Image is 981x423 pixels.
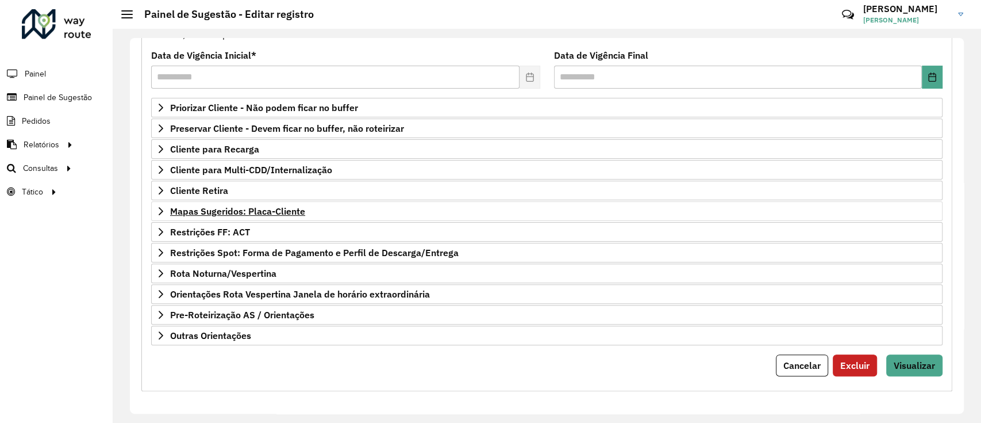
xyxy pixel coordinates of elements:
[151,48,256,62] label: Data de Vigência Inicial
[840,360,870,371] span: Excluir
[151,98,942,117] a: Priorizar Cliente - Não podem ficar no buffer
[833,355,877,376] button: Excluir
[554,48,648,62] label: Data de Vigência Final
[170,269,276,278] span: Rota Noturna/Vespertina
[24,139,59,151] span: Relatórios
[151,201,942,221] a: Mapas Sugeridos: Placa-Cliente
[151,119,942,138] a: Preservar Cliente - Devem ficar no buffer, não roteirizar
[22,115,51,127] span: Pedidos
[151,305,942,325] a: Pre-Roteirização AS / Orientações
[170,144,259,154] span: Cliente para Recarga
[886,355,942,376] button: Visualizar
[151,326,942,345] a: Outras Orientações
[25,68,46,80] span: Painel
[24,92,92,104] span: Painel de Sugestão
[170,124,404,133] span: Preservar Cliente - Devem ficar no buffer, não roteirizar
[133,8,314,21] h2: Painel de Sugestão - Editar registro
[151,284,942,304] a: Orientações Rota Vespertina Janela de horário extraordinária
[783,360,821,371] span: Cancelar
[836,2,860,27] a: Contato Rápido
[23,162,58,174] span: Consultas
[170,207,305,216] span: Mapas Sugeridos: Placa-Cliente
[776,355,828,376] button: Cancelar
[151,264,942,283] a: Rota Noturna/Vespertina
[922,66,942,89] button: Choose Date
[151,181,942,200] a: Cliente Retira
[151,139,942,159] a: Cliente para Recarga
[894,360,935,371] span: Visualizar
[151,243,942,262] a: Restrições Spot: Forma de Pagamento e Perfil de Descarga/Entrega
[151,222,942,242] a: Restrições FF: ACT
[170,165,332,174] span: Cliente para Multi-CDD/Internalização
[863,3,949,14] h3: [PERSON_NAME]
[170,289,430,299] span: Orientações Rota Vespertina Janela de horário extraordinária
[170,331,251,340] span: Outras Orientações
[170,227,250,237] span: Restrições FF: ACT
[863,15,949,25] span: [PERSON_NAME]
[170,103,358,112] span: Priorizar Cliente - Não podem ficar no buffer
[151,160,942,180] a: Cliente para Multi-CDD/Internalização
[170,248,459,257] span: Restrições Spot: Forma de Pagamento e Perfil de Descarga/Entrega
[170,186,228,195] span: Cliente Retira
[22,186,43,198] span: Tático
[170,310,314,319] span: Pre-Roteirização AS / Orientações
